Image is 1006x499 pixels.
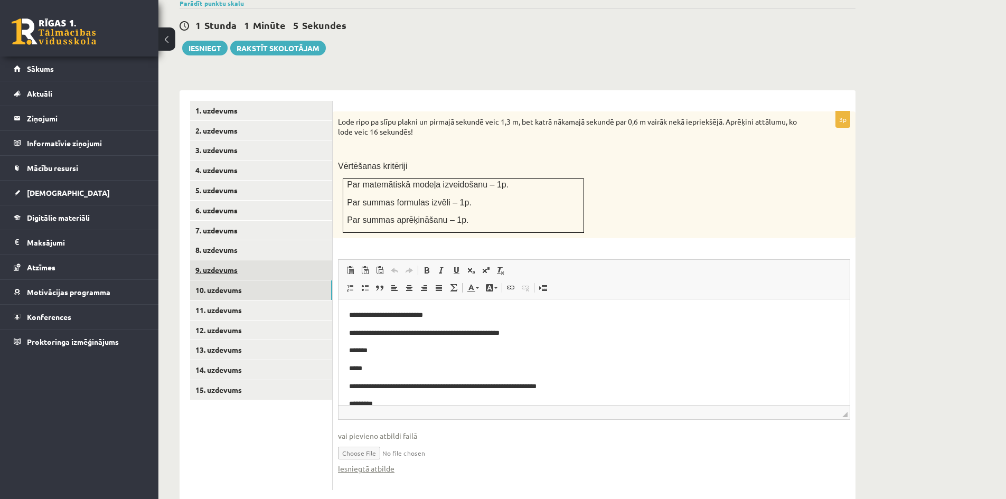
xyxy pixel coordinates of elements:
iframe: Bagātinātā teksta redaktors, wiswyg-editor-user-answer-47024759912880 [339,299,850,405]
a: 2. uzdevums [190,121,332,140]
a: Math [446,281,461,295]
a: Maksājumi [14,230,145,255]
a: Ievietot no Worda [372,263,387,277]
a: Apakšraksts [464,263,478,277]
span: Proktoringa izmēģinājums [27,337,119,346]
a: Konferences [14,305,145,329]
a: Rīgas 1. Tālmācības vidusskola [12,18,96,45]
legend: Informatīvie ziņojumi [27,131,145,155]
body: Bagātinātā teksta redaktors, wiswyg-editor-user-answer-47024759912880 [11,11,501,128]
a: Saite (vadīšanas taustiņš+K) [503,281,518,295]
a: Ievietot lapas pārtraukumu drukai [535,281,550,295]
a: 3. uzdevums [190,140,332,160]
p: Lode ripo pa slīpu plakni un pirmajā sekundē veic 1,3 m, bet katrā nākamajā sekundē par 0,6 m vai... [338,117,797,137]
span: 5 [293,19,298,31]
a: 7. uzdevums [190,221,332,240]
a: Motivācijas programma [14,280,145,304]
a: 6. uzdevums [190,201,332,220]
a: 15. uzdevums [190,380,332,400]
a: Treknraksts (vadīšanas taustiņš+B) [419,263,434,277]
a: 10. uzdevums [190,280,332,300]
span: vai pievieno atbildi failā [338,430,850,441]
a: 8. uzdevums [190,240,332,260]
a: Mācību resursi [14,156,145,180]
span: 1 [244,19,249,31]
a: 11. uzdevums [190,300,332,320]
span: 1 [195,19,201,31]
a: 9. uzdevums [190,260,332,280]
a: [DEMOGRAPHIC_DATA] [14,181,145,205]
a: Centrēti [402,281,417,295]
button: Iesniegt [182,41,228,55]
span: Vērtēšanas kritēriji [338,162,408,171]
a: Izlīdzināt pa labi [417,281,431,295]
a: Ievietot/noņemt sarakstu ar aizzīmēm [358,281,372,295]
span: Sākums [27,64,54,73]
span: Par summas formulas izvēli – 1p. [347,198,472,207]
a: Atcelt (vadīšanas taustiņš+Z) [387,263,402,277]
a: Izlīdzināt malas [431,281,446,295]
span: Atzīmes [27,262,55,272]
p: 3p [835,111,850,128]
a: Fona krāsa [482,281,501,295]
span: Minūte [253,19,286,31]
a: Pasvītrojums (vadīšanas taustiņš+U) [449,263,464,277]
a: Atzīmes [14,255,145,279]
a: Ievietot kā vienkāršu tekstu (vadīšanas taustiņš+pārslēgšanas taustiņš+V) [358,263,372,277]
a: 5. uzdevums [190,181,332,200]
a: Atsaistīt [518,281,533,295]
legend: Ziņojumi [27,106,145,130]
a: Digitālie materiāli [14,205,145,230]
a: Izlīdzināt pa kreisi [387,281,402,295]
a: Proktoringa izmēģinājums [14,329,145,354]
span: Konferences [27,312,71,322]
span: [DEMOGRAPHIC_DATA] [27,188,110,197]
a: 12. uzdevums [190,321,332,340]
a: Teksta krāsa [464,281,482,295]
span: Par summas aprēķināšanu – 1p. [347,215,468,224]
span: Mērogot [842,412,848,417]
a: 14. uzdevums [190,360,332,380]
a: Sākums [14,57,145,81]
a: Iesniegtā atbilde [338,463,394,474]
span: Stunda [204,19,237,31]
a: 13. uzdevums [190,340,332,360]
span: Mācību resursi [27,163,78,173]
a: Aktuāli [14,81,145,106]
a: Ziņojumi [14,106,145,130]
span: Par matemātiskā modeļa izveidošanu – 1p. [347,180,509,189]
a: 1. uzdevums [190,101,332,120]
span: Sekundes [302,19,346,31]
a: Slīpraksts (vadīšanas taustiņš+I) [434,263,449,277]
a: Augšraksts [478,263,493,277]
a: 4. uzdevums [190,161,332,180]
a: Bloka citāts [372,281,387,295]
a: Ielīmēt (vadīšanas taustiņš+V) [343,263,358,277]
a: Rakstīt skolotājam [230,41,326,55]
a: Atkārtot (vadīšanas taustiņš+Y) [402,263,417,277]
a: Ievietot/noņemt numurētu sarakstu [343,281,358,295]
a: Noņemt stilus [493,263,508,277]
legend: Maksājumi [27,230,145,255]
span: Digitālie materiāli [27,213,90,222]
span: Motivācijas programma [27,287,110,297]
a: Informatīvie ziņojumi [14,131,145,155]
span: Aktuāli [27,89,52,98]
